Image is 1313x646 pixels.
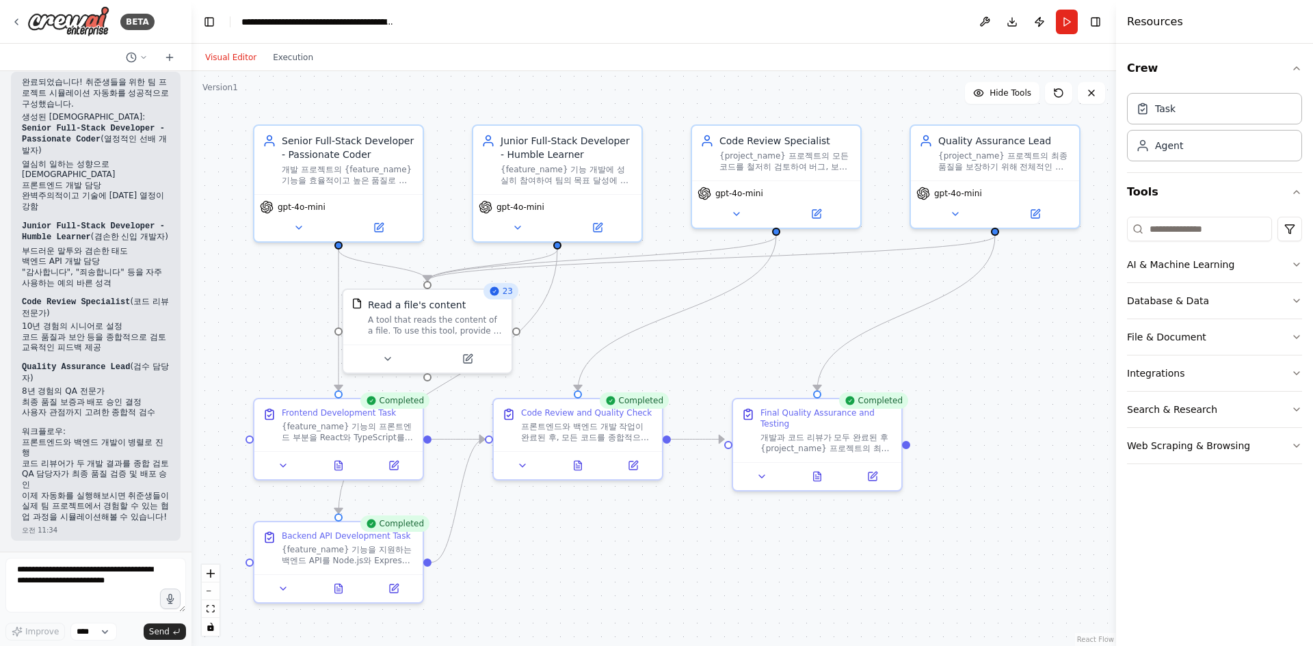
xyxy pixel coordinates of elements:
[360,515,429,532] div: Completed
[22,407,170,418] li: 사용자 관점까지 고려한 종합적 검수
[1077,636,1114,643] a: React Flow attribution
[934,188,982,199] span: gpt-4o-mini
[1127,173,1302,211] button: Tools
[691,124,862,229] div: Code Review Specialist{project_name} 프로젝트의 모든 코드를 철저히 검토하여 버그, 보안 취약점, 성능 이슈를 사전에 발견하고 개선 방안을 제시합...
[22,77,170,109] p: 완료되었습니다! 취준생들을 위한 팀 프로젝트 시뮬레이션 자동화를 성공적으로 구성했습니다.
[282,407,396,418] div: Frontend Development Task
[559,219,636,236] button: Open in side panel
[501,134,633,161] div: Junior Full-Stack Developer - Humble Learner
[368,298,466,312] div: Read a file's content
[22,221,165,243] code: Junior Full-Stack Developer - Humble Learner
[1127,283,1302,319] button: Database & Data
[965,82,1039,104] button: Hide Tools
[1127,14,1183,30] h4: Resources
[282,134,414,161] div: Senior Full-Stack Developer - Passionate Coder
[1127,211,1302,475] div: Tools
[342,288,513,374] div: 23FileReadToolRead a file's contentA tool that reads the content of a file. To use this tool, pro...
[503,286,513,297] span: 23
[732,398,903,492] div: CompletedFinal Quality Assurance and Testing개발과 코드 리뷰가 모두 완료된 후 {project_name} 프로젝트의 최종 품질 검증을 수행...
[910,124,1080,229] div: Quality Assurance Lead{project_name} 프로젝트의 최종 품질을 보장하기 위해 전체적인 검수를 수행합니다. 기능적 요구사항 충족, 사용자 경험, 성능...
[360,392,429,409] div: Completed
[27,6,109,37] img: Logo
[996,206,1074,222] button: Open in side panel
[22,362,130,372] code: Quality Assurance Lead
[282,544,414,566] div: {feature_name} 기능을 지원하는 백엔드 API를 Node.js와 Express를 사용하여 개발합니다. 데이터베이스 연결, 인증/인가, 에러 처리 등을 포함한 안정적...
[600,392,669,409] div: Completed
[253,398,424,481] div: CompletedFrontend Development Task{feature_name} 기능의 프론트엔드 부분을 React와 TypeScript를 사용하여 구현합니다. 사용자...
[1127,319,1302,355] button: File & Document
[1127,88,1302,172] div: Crew
[370,580,417,597] button: Open in side panel
[241,15,395,29] nav: breadcrumb
[22,180,170,191] li: 프론트엔드 개발 담당
[22,342,170,353] li: 교육적인 피드백 제공
[144,623,186,640] button: Send
[1155,102,1176,116] div: Task
[990,88,1031,98] span: Hide Tools
[938,134,1071,148] div: Quality Assurance Lead
[5,623,65,641] button: Improve
[22,321,170,332] li: 10년 경험의 시니어로 설정
[22,112,170,123] h2: 생성된 [DEMOGRAPHIC_DATA]:
[282,530,410,541] div: Backend API Development Task
[719,134,852,148] div: Code Review Specialist
[501,164,633,186] div: {feature_name} 기능 개발에 성실히 참여하여 팀의 목표 달성에 기여하고 싶습니다. 동료들로부터 배우며 점진적으로 실력을 향상시키고, 실수를 줄여나가며 안정적인 코드...
[22,427,170,438] h2: 워크플로우:
[22,124,165,145] code: Senior Full-Stack Developer - Passionate Coder
[202,582,220,600] button: zoom out
[715,188,763,199] span: gpt-4o-mini
[200,12,219,31] button: Hide left sidebar
[1127,355,1302,391] button: Integrations
[159,49,181,66] button: Start a new chat
[810,236,1002,390] g: Edge from 3115dd2f-59bc-49d7-b39d-304be6bb2b56 to 6ebb433c-441f-41bd-a297-bc0f497fabf7
[202,82,238,93] div: Version 1
[22,159,170,180] li: 열심히 일하는 성향으로 [DEMOGRAPHIC_DATA]
[22,397,170,408] li: 최종 품질 보증과 배포 승인 결정
[22,246,170,257] li: 부드러운 말투와 겸손한 태도
[22,386,170,397] li: 8년 경험의 QA 전문가
[332,250,434,281] g: Edge from c267e168-2845-40b0-beef-76255425ce78 to b5e84fa8-5804-47c9-88d1-ba8adb3def14
[22,525,170,535] div: 오전 11:34
[202,565,220,582] button: zoom in
[671,433,724,446] g: Edge from 88c237a5-87a1-474e-b4db-0396f56ea320 to 6ebb433c-441f-41bd-a297-bc0f497fabf7
[202,565,220,636] div: React Flow controls
[788,468,847,485] button: View output
[278,202,326,213] span: gpt-4o-mini
[1127,428,1302,463] button: Web Scraping & Browsing
[149,626,170,637] span: Send
[22,221,170,243] p: (겸손한 신입 개발자)
[197,49,265,66] button: Visual Editor
[521,421,654,443] div: 프론트엔드와 백엔드 개발 작업이 완료된 후, 모든 코드를 종합적으로 검토합니다. 코딩 표준 준수, 보안 취약점, 성능 최적화 가능성, 코드 [DATE], 에러 처리 등을 점검...
[202,618,220,636] button: toggle interactivity
[492,398,663,481] div: CompletedCode Review and Quality Check프론트엔드와 백엔드 개발 작업이 완료된 후, 모든 코드를 종합적으로 검토합니다. 코딩 표준 준수, 보안 취...
[760,432,893,454] div: 개발과 코드 리뷰가 모두 완료된 후 {project_name} 프로젝트의 최종 품질 검증을 수행합니다. 기능 테스트, 통합 테스트, 사용자 경험 검증, 성능 테스트, 보안 점...
[22,332,170,343] li: 코드 품질과 보안 등을 종합적으로 검토
[22,256,170,267] li: 백엔드 API 개발 담당
[352,298,362,309] img: FileReadTool
[22,297,130,307] code: Code Review Specialist
[849,468,896,485] button: Open in side panel
[1155,139,1183,152] div: Agent
[938,150,1071,172] div: {project_name} 프로젝트의 최종 품질을 보장하기 위해 전체적인 검수를 수행합니다. 기능적 요구사항 충족, 사용자 경험, 성능, 보안 등 모든 측면을 종합적으로 평가...
[1127,247,1302,282] button: AI & Machine Learning
[22,267,170,288] li: "감사합니다", "죄송합니다" 등을 자주 사용하는 예의 바른 성격
[282,421,414,443] div: {feature_name} 기능의 프론트엔드 부분을 React와 TypeScript를 사용하여 구현합니다. 사용자 인터페이스가 직관적이고 반응형이며, 최신 웹 표준을 준수하도...
[282,164,414,186] div: 개발 프로젝트의 {feature_name} 기능을 효율적이고 높은 품질로 구현하며, 최신 기술 트렌드를 적극 도입하여 우수한 코드를 작성합니다. 빠른 개발 속도와 완벽한 기능...
[368,314,503,336] div: A tool that reads the content of a file. To use this tool, provide a 'file_path' parameter with t...
[421,236,1002,281] g: Edge from 3115dd2f-59bc-49d7-b39d-304be6bb2b56 to b5e84fa8-5804-47c9-88d1-ba8adb3def14
[22,459,170,470] li: 코드 리뷰어가 두 개발 결과를 종합 검토
[265,49,321,66] button: Execution
[310,580,368,597] button: View output
[609,457,656,474] button: Open in side panel
[22,123,170,157] p: (열정적인 선배 개발자)
[160,589,181,609] button: Click to speak your automation idea
[432,433,485,446] g: Edge from 4d1f344a-7fde-4636-8c60-5d0d9ffaca5e to 88c237a5-87a1-474e-b4db-0396f56ea320
[22,469,170,490] li: QA 담당자가 최종 품질 검증 및 배포 승인
[22,191,170,212] li: 완벽주의적이고 기술에 [DATE] 열정이 강함
[22,491,170,523] p: 이제 자동화를 실행해보시면 취준생들이 실제 팀 프로젝트에서 경험할 수 있는 협업 과정을 시뮬레이션해볼 수 있습니다!
[340,219,417,236] button: Open in side panel
[202,600,220,618] button: fit view
[310,457,368,474] button: View output
[22,297,170,319] p: (코드 리뷰 전문가)
[332,250,564,513] g: Edge from 863b77ac-f3ae-4f2e-8f10-c363a531f801 to e4d305f2-995d-4b6b-a10a-d79895f9432d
